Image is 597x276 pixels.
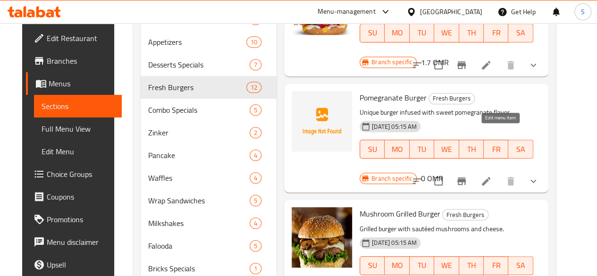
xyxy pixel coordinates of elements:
[463,26,480,40] span: TH
[459,140,484,159] button: TH
[26,208,122,231] a: Promotions
[360,24,385,42] button: SU
[148,150,250,161] span: Pancake
[148,82,246,93] span: Fresh Burgers
[141,53,277,76] div: Desserts Specials7
[443,209,488,220] span: Fresh Burgers
[250,172,261,184] div: items
[47,168,114,180] span: Choice Groups
[47,55,114,67] span: Branches
[26,163,122,185] a: Choice Groups
[148,127,250,138] span: Zinker
[250,242,261,251] span: 5
[410,256,434,275] button: TU
[522,54,545,76] button: show more
[512,26,529,40] span: SA
[47,214,114,225] span: Promotions
[141,234,277,257] div: Falooda5
[292,207,352,268] img: Mushroom Grilled Burger
[484,24,508,42] button: FR
[484,256,508,275] button: FR
[42,123,114,134] span: Full Menu View
[429,93,474,104] span: Fresh Burgers
[438,142,455,156] span: WE
[406,170,429,192] button: sort-choices
[47,191,114,202] span: Coupons
[148,36,246,48] span: Appetizers
[141,31,277,53] div: Appetizers10
[488,142,505,156] span: FR
[250,128,261,137] span: 2
[368,238,420,247] span: [DATE] 05:15 AM
[385,256,409,275] button: MO
[581,7,585,17] span: S
[406,54,429,76] button: sort-choices
[141,189,277,212] div: Wrap Sandwiches5
[364,26,381,40] span: SU
[49,78,114,89] span: Menus
[450,170,473,192] button: Branch-specific-item
[364,259,381,272] span: SU
[360,223,533,235] p: Grilled burger with sautéed mushrooms and cheese.
[148,104,250,116] div: Combo Specials
[250,219,261,228] span: 4
[26,50,122,72] a: Branches
[508,256,533,275] button: SA
[250,174,261,183] span: 4
[141,99,277,121] div: Combo Specials5
[360,140,385,159] button: SU
[459,256,484,275] button: TH
[42,146,114,157] span: Edit Menu
[512,142,529,156] span: SA
[434,256,459,275] button: WE
[141,76,277,99] div: Fresh Burgers12
[442,209,488,220] div: Fresh Burgers
[26,253,122,276] a: Upsell
[34,140,122,163] a: Edit Menu
[385,24,409,42] button: MO
[459,24,484,42] button: TH
[148,217,250,229] span: Milkshakes
[463,142,480,156] span: TH
[34,95,122,117] a: Sections
[488,259,505,272] span: FR
[360,107,533,118] p: Unique burger infused with sweet pomegranate flavor.
[429,55,448,75] span: Select to update
[250,195,261,206] div: items
[250,59,261,70] div: items
[522,170,545,192] button: show more
[508,24,533,42] button: SA
[488,26,505,40] span: FR
[250,263,261,274] div: items
[512,259,529,272] span: SA
[250,104,261,116] div: items
[360,256,385,275] button: SU
[420,7,482,17] div: [GEOGRAPHIC_DATA]
[368,122,420,131] span: [DATE] 05:15 AM
[246,36,261,48] div: items
[141,212,277,234] div: Milkshakes4
[368,58,416,67] span: Branch specific
[141,121,277,144] div: Zinker2
[480,59,492,71] a: Edit menu item
[413,26,430,40] span: TU
[463,259,480,272] span: TH
[364,142,381,156] span: SU
[410,140,434,159] button: TU
[360,91,427,105] span: Pomegranate Burger
[250,196,261,205] span: 5
[148,195,250,206] span: Wrap Sandwiches
[318,6,376,17] div: Menu-management
[26,185,122,208] a: Coupons
[413,259,430,272] span: TU
[26,27,122,50] a: Edit Restaurant
[250,150,261,161] div: items
[528,59,539,71] svg: Show Choices
[250,60,261,69] span: 7
[360,207,440,221] span: Mushroom Grilled Burger
[250,151,261,160] span: 4
[148,172,250,184] div: Waffles
[148,59,250,70] div: Desserts Specials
